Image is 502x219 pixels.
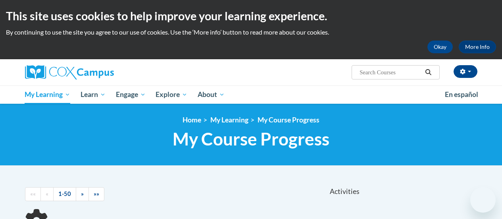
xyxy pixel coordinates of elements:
[427,41,453,53] button: Okay
[173,128,329,149] span: My Course Progress
[19,85,483,104] div: Main menu
[25,65,114,79] img: Cox Campus
[445,90,478,99] span: En español
[454,65,477,78] button: Account Settings
[81,190,84,197] span: »
[25,65,168,79] a: Cox Campus
[30,190,36,197] span: ««
[111,85,151,104] a: Engage
[330,187,360,196] span: Activities
[198,90,225,99] span: About
[53,187,76,201] a: 1-50
[88,187,104,201] a: End
[440,86,483,103] a: En español
[94,190,99,197] span: »»
[76,187,89,201] a: Next
[40,187,54,201] a: Previous
[6,8,496,24] h2: This site uses cookies to help improve your learning experience.
[210,116,248,124] a: My Learning
[422,68,434,77] button: Search
[20,85,76,104] a: My Learning
[46,190,48,197] span: «
[6,28,496,37] p: By continuing to use the site you agree to our use of cookies. Use the ‘More info’ button to read...
[75,85,111,104] a: Learn
[116,90,146,99] span: Engage
[359,68,422,77] input: Search Courses
[25,90,70,99] span: My Learning
[258,116,319,124] a: My Course Progress
[81,90,106,99] span: Learn
[470,187,496,213] iframe: Button to launch messaging window
[150,85,192,104] a: Explore
[183,116,201,124] a: Home
[192,85,230,104] a: About
[459,41,496,53] a: More Info
[25,187,41,201] a: Begining
[156,90,187,99] span: Explore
